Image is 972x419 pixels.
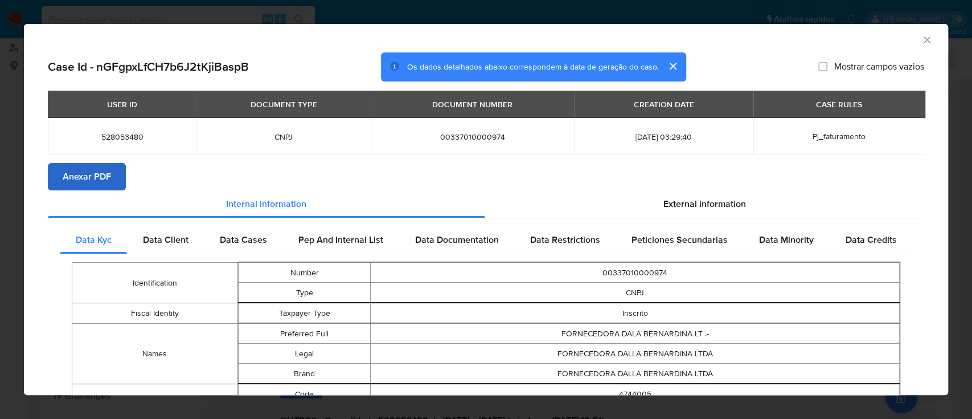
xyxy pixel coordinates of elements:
span: CNPJ [210,132,357,142]
span: Mostrar campos vazios [834,61,924,72]
td: Taxpayer Type [238,303,370,323]
td: Preferred Full [238,324,370,344]
span: 00337010000974 [384,132,560,142]
span: Os dados detalhados abaixo correspondem à data de geração do caso. [407,61,659,72]
h2: Case Id - nGFgpxLfCH7b6J2tKjiBaspB [48,59,249,74]
span: Data Client [143,233,188,246]
div: USER ID [100,95,144,114]
div: CREATION DATE [627,95,701,114]
span: Pep And Internal List [298,233,383,246]
span: Data Credits [845,233,896,246]
td: Identification [72,263,238,303]
div: Detailed info [48,190,924,218]
span: [DATE] 03:29:40 [588,132,740,142]
span: 528053480 [61,132,183,142]
td: Type [238,283,370,303]
div: closure-recommendation-modal [24,24,948,395]
div: Detailed internal info [60,226,912,254]
span: External information [663,197,746,210]
button: cerrar [659,52,686,80]
span: Data Kyc [76,233,112,246]
td: FORNECEDORA DALLA BERNARDINA LTDA [371,344,900,364]
td: Legal [238,344,370,364]
td: CNPJ [371,283,900,303]
span: Internal information [226,197,306,210]
td: FORNECEDORA DALA BERNARDINA LT .- [371,324,900,344]
td: 00337010000974 [371,263,900,283]
span: Data Cases [220,233,267,246]
input: Mostrar campos vazios [818,62,827,71]
td: FORNECEDORA DALLA BERNARDINA LTDA [371,364,900,384]
span: Anexar PDF [63,164,111,189]
span: Peticiones Secundarias [631,233,728,246]
td: Names [72,324,238,384]
span: Data Restrictions [530,233,600,246]
div: DOCUMENT NUMBER [425,95,519,114]
td: Code [238,384,370,404]
td: Fiscal Identity [72,303,238,324]
span: Data Minority [759,233,814,246]
div: CASE RULES [809,95,869,114]
td: Brand [238,364,370,384]
button: Fechar a janela [921,34,932,44]
td: Inscrito [371,303,900,323]
button: Anexar PDF [48,163,126,190]
div: DOCUMENT TYPE [244,95,324,114]
td: Number [238,263,370,283]
span: Data Documentation [415,233,498,246]
span: Pj_faturamento [813,131,866,142]
td: 4744005 [371,384,900,404]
